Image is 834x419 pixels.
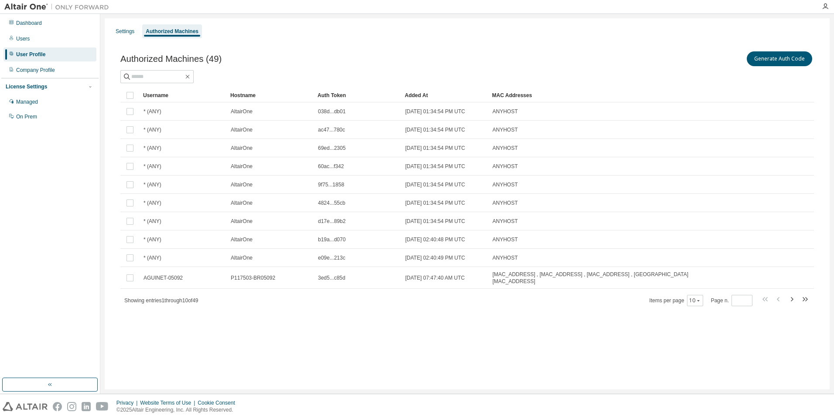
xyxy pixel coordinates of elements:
span: P117503-BR05092 [231,274,275,281]
span: ANYHOST [492,199,518,206]
div: MAC Addresses [492,88,722,102]
span: 9f75...1858 [318,181,344,188]
span: * (ANY) [144,108,161,115]
span: * (ANY) [144,181,161,188]
span: * (ANY) [144,254,161,261]
div: Dashboard [16,20,42,27]
span: ANYHOST [492,108,518,115]
div: Website Terms of Use [140,399,198,406]
span: ac47...780c [318,126,345,133]
div: Authorized Machines [146,28,198,35]
span: ANYHOST [492,181,518,188]
div: License Settings [6,83,47,90]
div: Hostname [230,88,311,102]
span: ANYHOST [492,254,518,261]
span: * (ANY) [144,199,161,206]
span: * (ANY) [144,126,161,133]
div: Settings [116,28,134,35]
span: AltairOne [231,218,253,225]
span: 69ed...2305 [318,145,345,152]
p: © 2025 Altair Engineering, Inc. All Rights Reserved. [116,406,240,414]
span: Showing entries 1 through 10 of 49 [124,297,198,304]
span: * (ANY) [144,145,161,152]
span: 038d...db01 [318,108,345,115]
button: 10 [689,297,701,304]
img: altair_logo.svg [3,402,48,411]
span: Authorized Machines (49) [120,54,222,64]
div: Cookie Consent [198,399,240,406]
span: AltairOne [231,199,253,206]
span: [DATE] 02:40:48 PM UTC [405,236,465,243]
div: User Profile [16,51,45,58]
span: [DATE] 01:34:54 PM UTC [405,126,465,133]
div: Users [16,35,30,42]
img: Altair One [4,3,113,11]
span: d17e...89b2 [318,218,345,225]
span: AltairOne [231,145,253,152]
span: 3ed5...c85d [318,274,345,281]
div: Auth Token [318,88,398,102]
span: Page n. [711,295,752,306]
span: ANYHOST [492,126,518,133]
span: 60ac...f342 [318,163,344,170]
div: Added At [405,88,485,102]
span: AltairOne [231,181,253,188]
span: AltairOne [231,108,253,115]
span: * (ANY) [144,163,161,170]
span: 4824...55cb [318,199,345,206]
span: [DATE] 01:34:54 PM UTC [405,199,465,206]
span: ANYHOST [492,163,518,170]
span: AGUINET-05092 [144,274,183,281]
span: [DATE] 01:34:54 PM UTC [405,163,465,170]
div: Company Profile [16,67,55,74]
span: [DATE] 01:34:54 PM UTC [405,218,465,225]
span: [DATE] 02:40:49 PM UTC [405,254,465,261]
img: facebook.svg [53,402,62,411]
span: AltairOne [231,236,253,243]
div: Username [143,88,223,102]
span: * (ANY) [144,236,161,243]
span: Items per page [649,295,703,306]
img: linkedin.svg [82,402,91,411]
span: AltairOne [231,254,253,261]
div: Managed [16,98,38,105]
span: ANYHOST [492,218,518,225]
span: [DATE] 01:34:54 PM UTC [405,181,465,188]
span: b19a...d070 [318,236,345,243]
div: Privacy [116,399,140,406]
span: AltairOne [231,163,253,170]
img: instagram.svg [67,402,76,411]
span: ANYHOST [492,145,518,152]
span: e09e...213c [318,254,345,261]
span: * (ANY) [144,218,161,225]
span: ANYHOST [492,236,518,243]
span: [DATE] 07:47:40 AM UTC [405,274,465,281]
span: [MAC_ADDRESS] , [MAC_ADDRESS] , [MAC_ADDRESS] , [GEOGRAPHIC_DATA][MAC_ADDRESS] [492,271,722,285]
img: youtube.svg [96,402,109,411]
span: [DATE] 01:34:54 PM UTC [405,108,465,115]
button: Generate Auth Code [747,51,812,66]
span: AltairOne [231,126,253,133]
span: [DATE] 01:34:54 PM UTC [405,145,465,152]
div: On Prem [16,113,37,120]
